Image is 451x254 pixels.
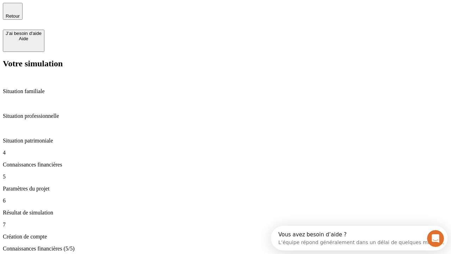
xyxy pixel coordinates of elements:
[6,36,42,41] div: Aide
[3,162,448,168] p: Connaissances financières
[7,12,173,19] div: L’équipe répond généralement dans un délai de quelques minutes.
[3,150,448,156] p: 4
[6,13,20,19] span: Retour
[3,3,23,20] button: Retour
[7,6,173,12] div: Vous avez besoin d’aide ?
[6,31,42,36] div: J’ai besoin d'aide
[3,30,44,52] button: J’ai besoin d'aideAide
[3,234,448,240] p: Création de compte
[3,88,448,95] p: Situation familiale
[3,113,448,119] p: Situation professionnelle
[427,230,444,247] iframe: Intercom live chat
[3,138,448,144] p: Situation patrimoniale
[3,210,448,216] p: Résultat de simulation
[3,3,194,22] div: Ouvrir le Messenger Intercom
[271,226,447,250] iframe: Intercom live chat discovery launcher
[3,174,448,180] p: 5
[3,222,448,228] p: 7
[3,59,448,68] h2: Votre simulation
[3,246,448,252] p: Connaissances financières (5/5)
[3,186,448,192] p: Paramètres du projet
[3,198,448,204] p: 6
